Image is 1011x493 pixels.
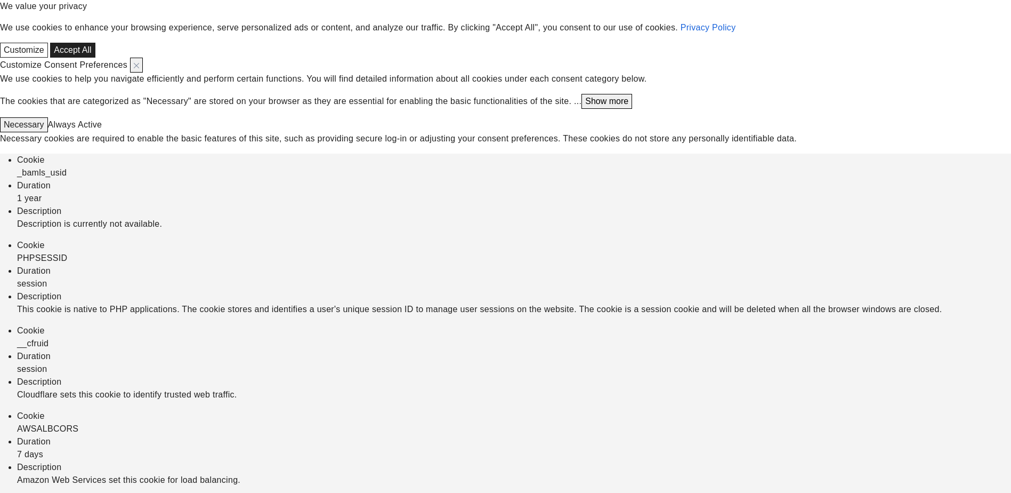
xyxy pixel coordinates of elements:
div: 1 year [17,192,1011,205]
span: Always Active [48,120,102,129]
button: Show more [581,94,632,109]
div: PHPSESSID [17,252,1011,265]
div: Cloudflare sets this cookie to identify trusted web traffic. [17,388,1011,401]
div: Cookie [17,410,1011,423]
div: _bamls_usid [17,166,1011,179]
div: Description [17,461,1011,474]
button: Accept All [50,43,95,58]
div: This cookie is native to PHP applications. The cookie stores and identifies a user's unique sessi... [17,303,1011,316]
div: Duration [17,179,1011,192]
div: session [17,363,1011,376]
div: Description [17,290,1011,303]
div: Description [17,376,1011,388]
div: Description is currently not available. [17,218,1011,230]
div: session [17,277,1011,290]
div: Cookie [17,239,1011,252]
div: 7 days [17,448,1011,461]
div: Amazon Web Services set this cookie for load balancing. [17,474,1011,487]
div: AWSALBCORS [17,423,1011,435]
div: Description [17,205,1011,218]
img: Close [134,63,139,68]
div: Duration [17,265,1011,277]
a: Privacy Policy [681,23,736,32]
div: Cookie [17,324,1011,337]
div: Duration [17,435,1011,448]
div: Duration [17,350,1011,363]
div: __cfruid [17,337,1011,350]
div: Cookie [17,154,1011,166]
button: Close [130,58,143,73]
